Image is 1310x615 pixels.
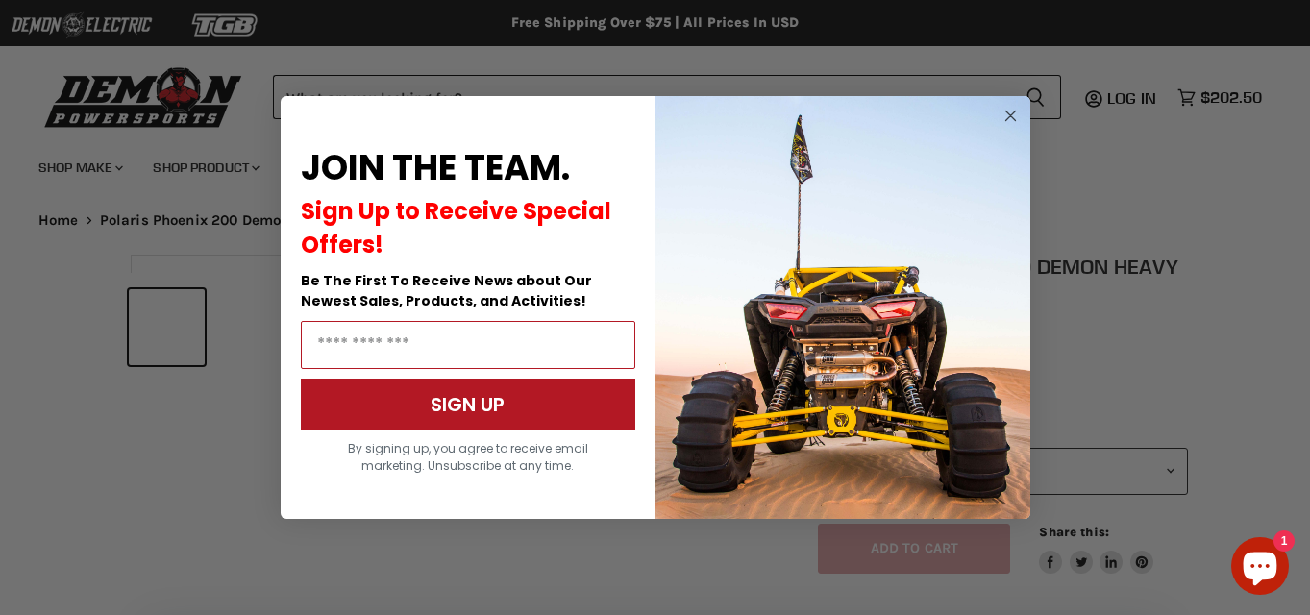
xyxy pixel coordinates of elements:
span: Sign Up to Receive Special Offers! [301,195,611,260]
img: a9095488-b6e7-41ba-879d-588abfab540b.jpeg [655,96,1030,519]
button: SIGN UP [301,379,635,430]
button: Close dialog [999,104,1023,128]
span: By signing up, you agree to receive email marketing. Unsubscribe at any time. [348,440,588,474]
input: Email Address [301,321,635,369]
span: JOIN THE TEAM. [301,143,570,192]
inbox-online-store-chat: Shopify online store chat [1225,537,1295,600]
span: Be The First To Receive News about Our Newest Sales, Products, and Activities! [301,271,592,310]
